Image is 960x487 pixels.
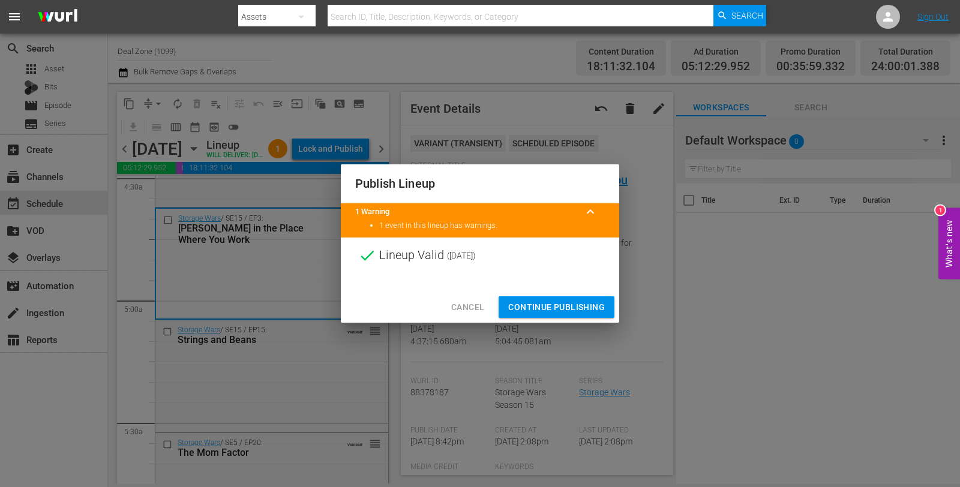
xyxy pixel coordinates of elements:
[341,238,619,273] div: Lineup Valid
[499,296,614,318] button: Continue Publishing
[355,206,576,218] title: 1 Warning
[576,197,605,226] button: keyboard_arrow_up
[508,300,605,315] span: Continue Publishing
[7,10,22,24] span: menu
[938,208,960,279] button: Open Feedback Widget
[451,300,484,315] span: Cancel
[355,174,605,193] h2: Publish Lineup
[442,296,494,318] button: Cancel
[935,206,945,215] div: 1
[731,5,763,26] span: Search
[583,205,598,219] span: keyboard_arrow_up
[917,12,949,22] a: Sign Out
[29,3,86,31] img: ans4CAIJ8jUAAAAAAAAAAAAAAAAAAAAAAAAgQb4GAAAAAAAAAAAAAAAAAAAAAAAAJMjXAAAAAAAAAAAAAAAAAAAAAAAAgAT5G...
[379,220,605,232] li: 1 event in this lineup has warnings.
[447,246,476,264] span: ( [DATE] )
